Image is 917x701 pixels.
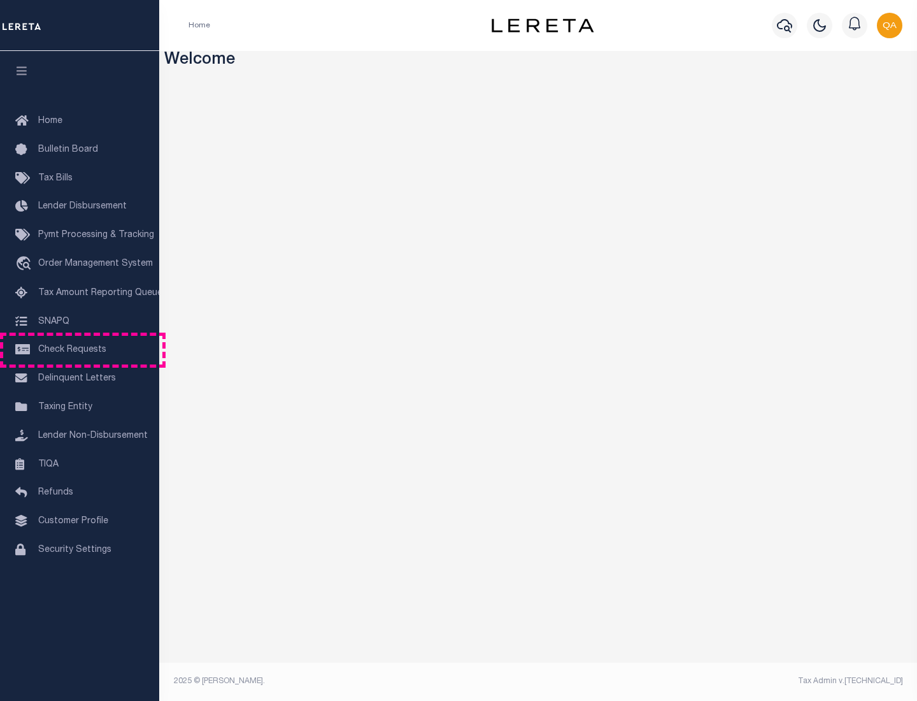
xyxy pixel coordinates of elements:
[38,202,127,211] span: Lender Disbursement
[38,459,59,468] span: TIQA
[38,345,106,354] span: Check Requests
[38,259,153,268] span: Order Management System
[877,13,902,38] img: svg+xml;base64,PHN2ZyB4bWxucz0iaHR0cDovL3d3dy53My5vcmcvMjAwMC9zdmciIHBvaW50ZXItZXZlbnRzPSJub25lIi...
[38,117,62,126] span: Home
[38,231,154,240] span: Pymt Processing & Tracking
[38,488,73,497] span: Refunds
[38,174,73,183] span: Tax Bills
[38,546,111,554] span: Security Settings
[188,20,210,31] li: Home
[492,18,594,33] img: logo-dark.svg
[548,676,903,687] div: Tax Admin v.[TECHNICAL_ID]
[38,317,69,326] span: SNAPQ
[38,145,98,154] span: Bulletin Board
[164,51,913,71] h3: Welcome
[15,256,36,273] i: travel_explore
[38,403,92,412] span: Taxing Entity
[38,431,148,440] span: Lender Non-Disbursement
[164,676,539,687] div: 2025 © [PERSON_NAME].
[38,374,116,383] span: Delinquent Letters
[38,289,162,298] span: Tax Amount Reporting Queue
[38,517,108,526] span: Customer Profile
